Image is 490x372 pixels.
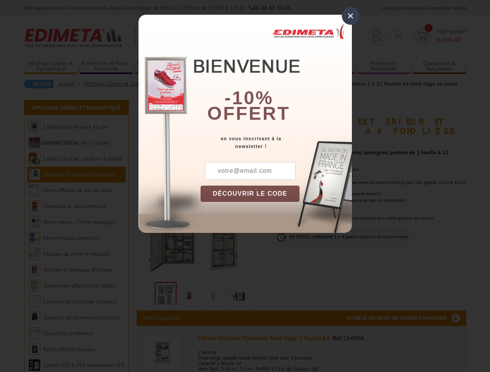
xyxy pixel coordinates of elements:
[205,162,296,180] input: votre@email.com
[201,135,352,150] div: en vous inscrivant à la newsletter !
[201,186,300,202] button: DÉCOUVRIR LE CODE
[207,103,290,124] font: offert
[225,88,274,108] b: -10%
[342,7,360,25] div: ×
